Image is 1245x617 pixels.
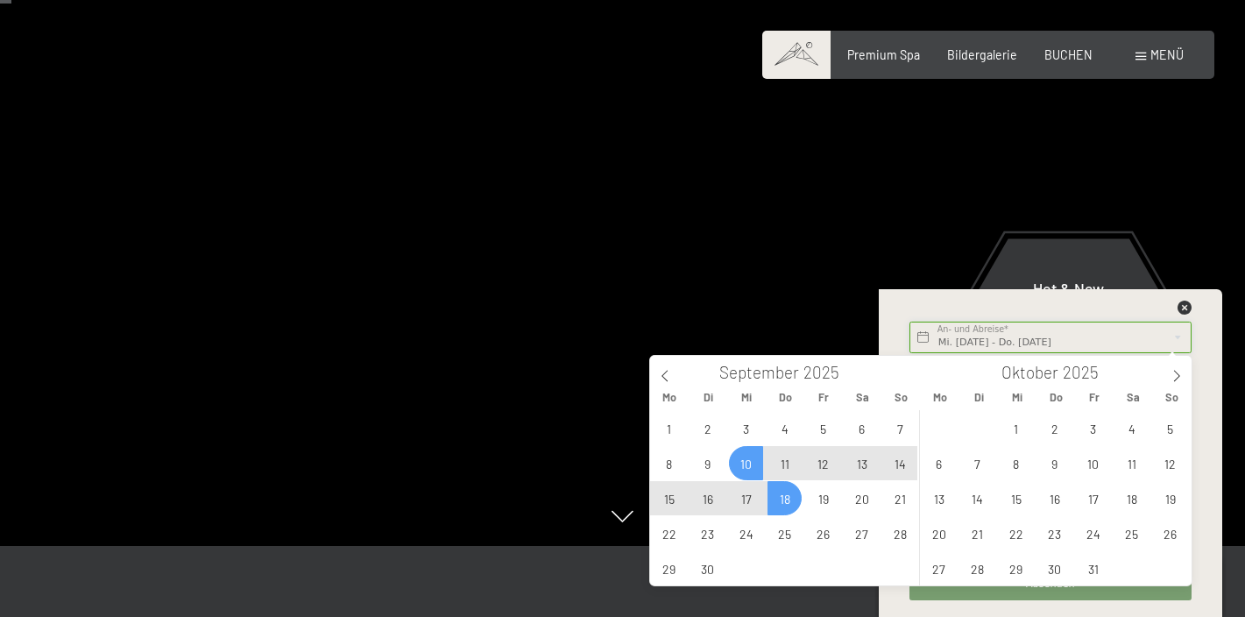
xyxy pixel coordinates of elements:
[1114,481,1149,515] span: Oktober 18, 2025
[652,446,686,480] span: September 8, 2025
[689,392,727,403] span: Di
[1153,481,1187,515] span: Oktober 19, 2025
[1001,365,1058,381] span: Oktober
[960,551,994,585] span: Oktober 28, 2025
[946,238,1191,450] a: Hot & New Sky Spa mit 23m Infinity Pool, großem Whirlpool und Sky-Sauna, Sauna Outdoor Lounge, ne...
[1114,411,1149,445] span: Oktober 4, 2025
[1036,392,1075,403] span: Do
[959,392,998,403] span: Di
[1058,362,1116,382] input: Year
[999,551,1033,585] span: Oktober 29, 2025
[1150,47,1184,62] span: Menü
[1037,411,1072,445] span: Oktober 2, 2025
[922,516,956,550] span: Oktober 20, 2025
[845,446,879,480] span: September 13, 2025
[1114,392,1153,403] span: Sa
[799,362,857,382] input: Year
[1037,551,1072,585] span: Oktober 30, 2025
[1153,411,1187,445] span: Oktober 5, 2025
[883,411,917,445] span: September 7, 2025
[844,392,882,403] span: Sa
[729,481,763,515] span: September 17, 2025
[922,446,956,480] span: Oktober 6, 2025
[1044,47,1093,62] a: BUCHEN
[690,481,725,515] span: September 16, 2025
[1037,516,1072,550] span: Oktober 23, 2025
[922,481,956,515] span: Oktober 13, 2025
[1037,481,1072,515] span: Oktober 16, 2025
[883,481,917,515] span: September 21, 2025
[806,481,840,515] span: September 19, 2025
[1076,481,1110,515] span: Oktober 17, 2025
[729,411,763,445] span: September 3, 2025
[806,446,840,480] span: September 12, 2025
[768,411,802,445] span: September 4, 2025
[1153,392,1192,403] span: So
[727,392,766,403] span: Mi
[845,481,879,515] span: September 20, 2025
[921,392,959,403] span: Mo
[883,516,917,550] span: September 28, 2025
[1076,516,1110,550] span: Oktober 24, 2025
[882,392,921,403] span: So
[1037,446,1072,480] span: Oktober 9, 2025
[1153,446,1187,480] span: Oktober 12, 2025
[1114,446,1149,480] span: Oktober 11, 2025
[1033,279,1104,298] span: Hot & New
[1153,516,1187,550] span: Oktober 26, 2025
[690,411,725,445] span: September 2, 2025
[922,551,956,585] span: Oktober 27, 2025
[652,516,686,550] span: September 22, 2025
[998,392,1036,403] span: Mi
[652,411,686,445] span: September 1, 2025
[806,516,840,550] span: September 26, 2025
[999,446,1033,480] span: Oktober 8, 2025
[650,392,689,403] span: Mo
[1076,446,1110,480] span: Oktober 10, 2025
[947,47,1017,62] a: Bildergalerie
[766,392,804,403] span: Do
[652,481,686,515] span: September 15, 2025
[768,516,802,550] span: September 25, 2025
[1076,411,1110,445] span: Oktober 3, 2025
[845,411,879,445] span: September 6, 2025
[1114,516,1149,550] span: Oktober 25, 2025
[999,411,1033,445] span: Oktober 1, 2025
[999,516,1033,550] span: Oktober 22, 2025
[690,551,725,585] span: September 30, 2025
[690,516,725,550] span: September 23, 2025
[719,365,799,381] span: September
[960,481,994,515] span: Oktober 14, 2025
[960,516,994,550] span: Oktober 21, 2025
[690,446,725,480] span: September 9, 2025
[729,516,763,550] span: September 24, 2025
[804,392,843,403] span: Fr
[1075,392,1114,403] span: Fr
[768,481,802,515] span: September 18, 2025
[729,446,763,480] span: September 10, 2025
[1076,551,1110,585] span: Oktober 31, 2025
[806,411,840,445] span: September 5, 2025
[960,446,994,480] span: Oktober 7, 2025
[847,47,920,62] a: Premium Spa
[883,446,917,480] span: September 14, 2025
[652,551,686,585] span: September 29, 2025
[768,446,802,480] span: September 11, 2025
[999,481,1033,515] span: Oktober 15, 2025
[845,516,879,550] span: September 27, 2025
